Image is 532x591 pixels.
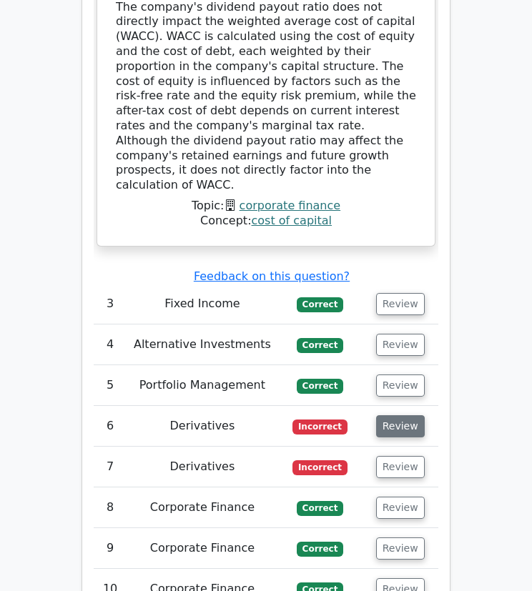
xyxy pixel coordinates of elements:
[240,199,341,212] a: corporate finance
[127,406,277,447] td: Derivatives
[376,374,425,397] button: Review
[297,501,343,515] span: Correct
[376,334,425,356] button: Review
[94,406,127,447] td: 6
[127,528,277,569] td: Corporate Finance
[297,542,343,556] span: Correct
[127,447,277,487] td: Derivatives
[127,284,277,324] td: Fixed Income
[376,497,425,519] button: Review
[94,324,127,365] td: 4
[94,528,127,569] td: 9
[94,365,127,406] td: 5
[292,419,348,434] span: Incorrect
[194,269,350,283] a: Feedback on this question?
[127,487,277,528] td: Corporate Finance
[376,537,425,560] button: Review
[94,487,127,528] td: 8
[127,324,277,365] td: Alternative Investments
[127,365,277,406] td: Portfolio Management
[292,460,348,475] span: Incorrect
[107,199,425,214] div: Topic:
[297,379,343,393] span: Correct
[297,297,343,312] span: Correct
[376,415,425,437] button: Review
[94,447,127,487] td: 7
[252,214,332,227] a: cost of capital
[107,214,425,229] div: Concept:
[297,338,343,352] span: Correct
[94,284,127,324] td: 3
[376,293,425,315] button: Review
[376,456,425,478] button: Review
